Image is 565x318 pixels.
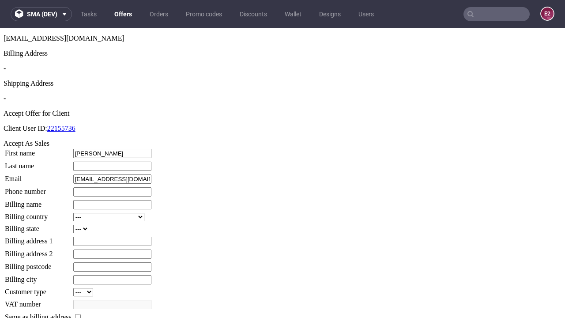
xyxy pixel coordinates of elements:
td: Billing country [4,184,72,193]
div: Shipping Address [4,51,561,59]
td: First name [4,120,72,130]
p: Client User ID: [4,96,561,104]
td: Billing address 2 [4,221,72,231]
td: Same as billing address [4,284,72,294]
div: Accept As Sales [4,111,561,119]
td: Phone number [4,159,72,169]
a: Designs [314,7,346,21]
span: [EMAIL_ADDRESS][DOMAIN_NAME] [4,6,124,14]
td: Billing postcode [4,234,72,244]
td: Billing state [4,196,72,205]
span: sma (dev) [27,11,57,17]
td: VAT number [4,271,72,281]
td: Customer type [4,259,72,269]
a: 22155736 [47,96,75,104]
td: Email [4,146,72,156]
a: Users [353,7,379,21]
button: sma (dev) [11,7,72,21]
span: - [4,66,6,74]
a: Discounts [234,7,272,21]
a: Promo codes [181,7,227,21]
a: Wallet [279,7,307,21]
span: - [4,36,6,44]
div: Billing Address [4,21,561,29]
td: Billing name [4,171,72,182]
a: Orders [144,7,173,21]
td: Billing city [4,246,72,257]
a: Tasks [75,7,102,21]
figcaption: e2 [541,8,554,20]
td: Last name [4,133,72,143]
div: Accept Offer for Client [4,81,561,89]
a: Offers [109,7,137,21]
td: Billing address 1 [4,208,72,218]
